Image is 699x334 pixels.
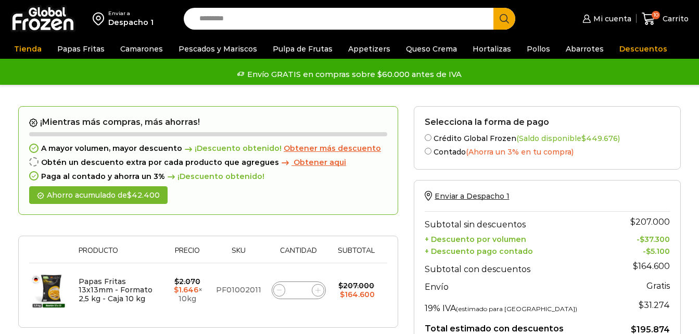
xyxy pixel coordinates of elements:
[174,277,200,286] bdi: 2.070
[331,247,383,263] th: Subtotal
[340,290,375,299] bdi: 164.600
[174,285,179,294] span: $
[9,39,47,59] a: Tienda
[591,14,631,24] span: Mi cuenta
[516,134,620,143] span: (Saldo disponible )
[174,277,179,286] span: $
[646,281,670,291] strong: Gratis
[614,39,672,59] a: Descuentos
[493,8,515,30] button: Search button
[652,11,660,19] span: 10
[343,39,396,59] a: Appetizers
[580,8,631,29] a: Mi cuenta
[182,144,282,153] span: ¡Descuento obtenido!
[340,290,345,299] span: $
[52,39,110,59] a: Papas Fritas
[467,39,516,59] a: Hortalizas
[266,247,331,263] th: Cantidad
[614,244,670,256] td: -
[425,117,670,127] h2: Selecciona la forma de pago
[633,261,670,271] bdi: 164.600
[211,263,266,317] td: PF01002011
[425,134,431,141] input: Crédito Global Frozen(Saldo disponible$449.676)
[435,191,509,201] span: Enviar a Despacho 1
[163,247,211,263] th: Precio
[581,134,618,143] bdi: 449.676
[639,300,670,310] span: 31.274
[425,211,614,232] th: Subtotal sin descuentos
[630,217,636,227] span: $
[646,247,670,256] bdi: 5.100
[425,295,614,316] th: 19% IVA
[660,14,689,24] span: Carrito
[165,172,264,181] span: ¡Descuento obtenido!
[338,281,343,290] span: $
[127,190,160,200] bdi: 42.400
[633,261,638,271] span: $
[425,277,614,295] th: Envío
[425,146,670,157] label: Contado
[73,247,163,263] th: Producto
[108,17,154,28] div: Despacho 1
[561,39,609,59] a: Abarrotes
[614,232,670,244] td: -
[425,244,614,256] th: + Descuento pago contado
[79,277,152,304] a: Papas Fritas 13x13mm - Formato 2,5 kg - Caja 10 kg
[29,172,387,181] div: Paga al contado y ahorra un 3%
[522,39,555,59] a: Pollos
[425,232,614,244] th: + Descuento por volumen
[29,158,387,167] div: Obtén un descuento extra por cada producto que agregues
[268,39,338,59] a: Pulpa de Frutas
[640,235,670,244] bdi: 37.300
[115,39,168,59] a: Camarones
[425,256,614,277] th: Subtotal con descuentos
[127,190,132,200] span: $
[108,10,154,17] div: Enviar a
[642,7,689,31] a: 10 Carrito
[466,147,574,157] span: (Ahorra un 3% en tu compra)
[29,117,387,127] h2: ¡Mientras más compras, más ahorras!
[639,300,644,310] span: $
[640,235,644,244] span: $
[425,148,431,155] input: Contado(Ahorra un 3% en tu compra)
[425,191,509,201] a: Enviar a Despacho 1
[163,263,211,317] td: × 10kg
[294,158,346,167] span: Obtener aqui
[425,132,670,143] label: Crédito Global Frozen
[338,281,374,290] bdi: 207.000
[646,247,651,256] span: $
[291,283,306,298] input: Product quantity
[581,134,586,143] span: $
[29,144,387,153] div: A mayor volumen, mayor descuento
[456,305,577,313] small: (estimado para [GEOGRAPHIC_DATA])
[401,39,462,59] a: Queso Crema
[93,10,108,28] img: address-field-icon.svg
[284,144,381,153] a: Obtener más descuento
[211,247,266,263] th: Sku
[279,158,346,167] a: Obtener aqui
[174,285,198,294] bdi: 1.646
[29,186,168,204] div: Ahorro acumulado de
[173,39,262,59] a: Pescados y Mariscos
[630,217,670,227] bdi: 207.000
